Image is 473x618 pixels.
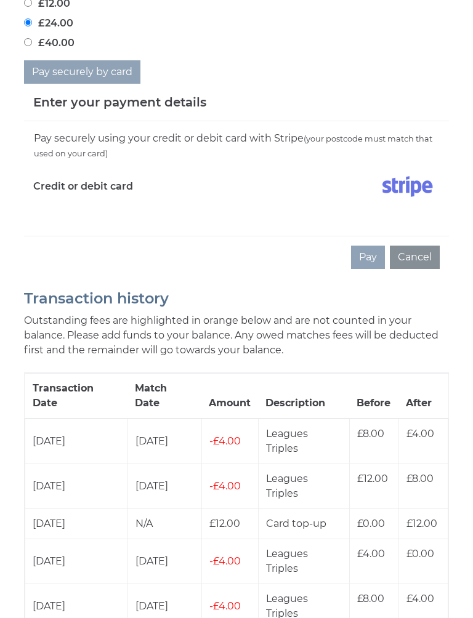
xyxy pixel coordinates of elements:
input: £24.00 [24,18,32,26]
td: [DATE] [127,463,201,508]
th: Amount [201,373,258,419]
span: £4.00 [406,593,434,604]
td: [DATE] [127,539,201,584]
h2: Transaction history [24,291,449,307]
label: Credit or debit card [33,171,133,202]
span: £8.00 [357,428,384,439]
span: £8.00 [406,473,434,484]
span: £4.00 [406,428,434,439]
iframe: Secure card payment input frame [33,207,440,217]
div: Pay securely using your credit or debit card with Stripe [33,130,440,161]
td: Card top-up [258,508,349,539]
span: £0.00 [406,548,434,560]
td: [DATE] [25,539,128,584]
td: [DATE] [25,463,128,508]
th: Transaction Date [25,373,128,419]
label: £40.00 [24,36,75,50]
h5: Enter your payment details [33,93,206,111]
td: Leagues Triples [258,539,349,584]
th: Before [349,373,398,419]
td: [DATE] [25,508,128,539]
span: £0.00 [357,518,385,529]
span: £12.00 [209,518,240,529]
td: N/A [127,508,201,539]
input: £40.00 [24,38,32,46]
span: £4.00 [357,548,385,560]
th: Match Date [127,373,201,419]
small: (your postcode must match that used on your card) [34,134,432,158]
span: £4.00 [209,600,241,612]
span: £4.00 [209,555,241,567]
button: Pay [351,246,385,269]
th: After [398,373,448,419]
button: Pay securely by card [24,60,140,84]
td: [DATE] [127,419,201,464]
td: Leagues Triples [258,463,349,508]
span: £4.00 [209,435,241,447]
p: Outstanding fees are highlighted in orange below and are not counted in your balance. Please add ... [24,313,449,358]
span: £12.00 [406,518,437,529]
td: Leagues Triples [258,419,349,464]
label: £24.00 [24,16,73,31]
th: Description [258,373,349,419]
td: [DATE] [25,419,128,464]
span: £8.00 [357,593,384,604]
span: £12.00 [357,473,388,484]
button: Cancel [390,246,440,269]
span: £4.00 [209,480,241,492]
